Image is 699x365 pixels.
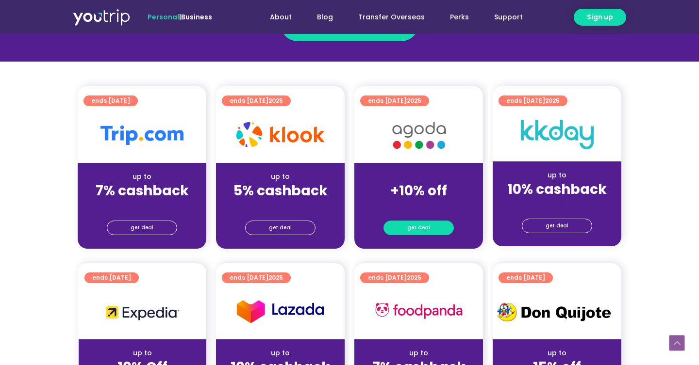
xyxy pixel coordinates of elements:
span: 2025 [545,96,560,105]
div: up to [86,348,199,358]
div: up to [362,348,475,358]
span: ends [DATE] [92,272,131,283]
a: About [257,8,304,26]
nav: Menu [238,8,535,26]
a: Perks [437,8,482,26]
span: up to [410,172,428,181]
a: get deal [383,221,454,235]
div: up to [85,172,199,182]
a: Support [482,8,535,26]
a: ends [DATE]2025 [360,95,429,106]
span: ends [DATE] [91,95,130,106]
a: Transfer Overseas [346,8,437,26]
a: ends [DATE]2025 [360,272,429,283]
a: Sign up [574,9,626,26]
div: (for stays only) [224,200,337,210]
span: ends [DATE] [230,272,283,283]
a: ends [DATE]2025 [499,95,567,106]
span: Sign up [587,12,613,22]
span: ends [DATE] [506,95,560,106]
span: ends [DATE] [506,272,545,283]
a: get deal [522,219,592,233]
a: ends [DATE]2025 [222,95,291,106]
div: (for stays only) [362,200,475,210]
span: ends [DATE] [368,95,421,106]
div: (for stays only) [85,200,199,210]
span: get deal [407,221,430,235]
a: Business [181,12,212,22]
strong: 7% cashback [96,181,189,200]
span: Personal [148,12,179,22]
span: get deal [546,219,568,233]
span: 2025 [407,273,421,282]
span: 2025 [407,96,421,105]
a: ends [DATE] [84,272,139,283]
a: ends [DATE] [499,272,553,283]
a: Blog [304,8,346,26]
span: 2025 [268,273,283,282]
div: up to [224,172,337,182]
span: 2025 [268,96,283,105]
a: ends [DATE] [83,95,138,106]
strong: 10% cashback [507,180,607,199]
strong: +10% off [390,181,447,200]
span: get deal [131,221,153,235]
a: get deal [245,221,316,235]
div: up to [500,170,614,180]
div: up to [224,348,337,358]
a: ends [DATE]2025 [222,272,291,283]
span: | [148,12,212,22]
div: up to [500,348,614,358]
strong: 5% cashback [233,181,328,200]
span: get deal [269,221,292,235]
a: get deal [107,221,177,235]
span: ends [DATE] [230,95,283,106]
div: (for stays only) [500,198,614,208]
span: ends [DATE] [368,272,421,283]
